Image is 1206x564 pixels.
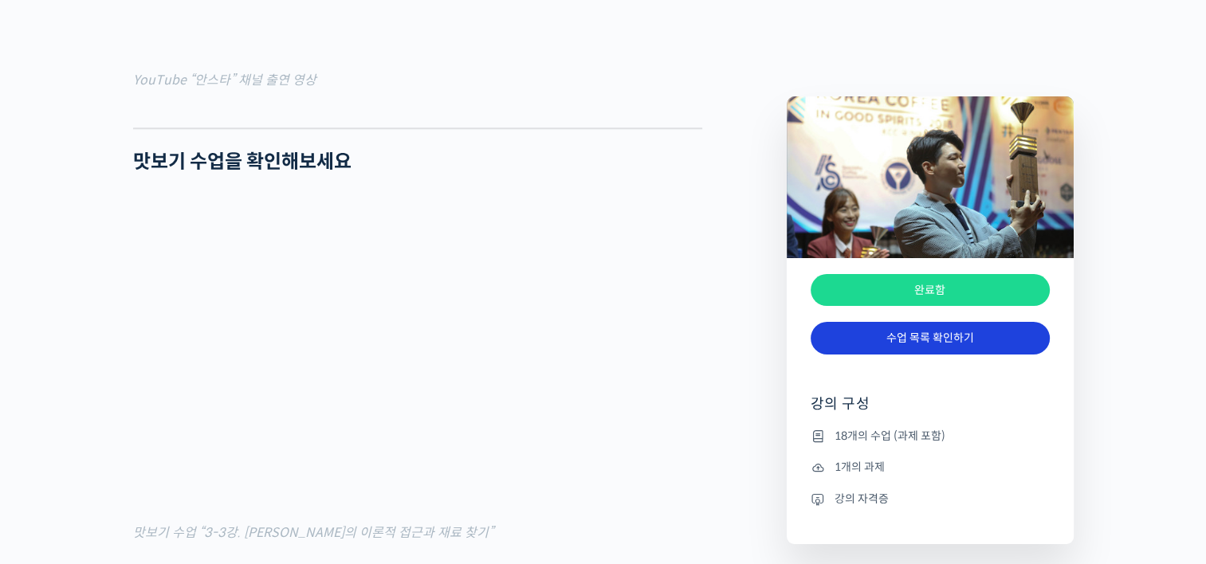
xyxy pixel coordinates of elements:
li: 1개의 과제 [811,458,1050,477]
mark: 맛보기 수업 “3-3강. [PERSON_NAME]의 이론적 접근과 재료 찾기” [133,524,493,541]
span: 설정 [246,456,265,468]
span: 홈 [50,456,60,468]
a: 설정 [206,432,306,472]
h4: 강의 구성 [811,394,1050,426]
li: 18개의 수업 (과제 포함) [811,426,1050,445]
div: 완료함 [811,274,1050,307]
a: 수업 목록 확인하기 [811,322,1050,354]
span: 대화 [146,456,165,469]
strong: 맛보기 수업을 확인해보세요 [133,150,352,174]
a: 홈 [5,432,105,472]
span: YouTube “안스타” 채널 출연 영상 [133,72,316,88]
a: 대화 [105,432,206,472]
li: 강의 자격증 [811,489,1050,508]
